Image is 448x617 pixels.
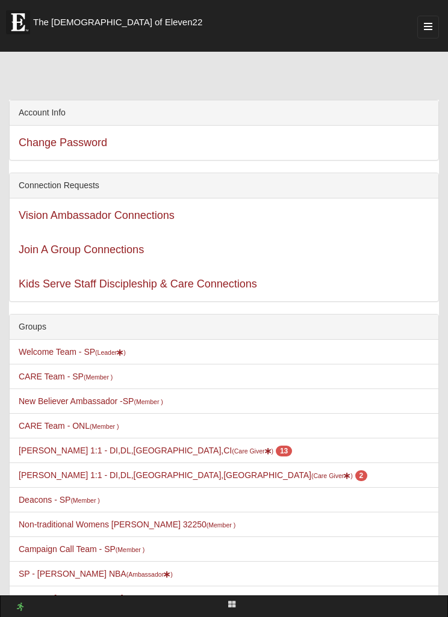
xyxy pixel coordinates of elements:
[19,372,113,381] a: CARE Team - SP(Member )
[311,472,353,479] small: (Care Giver )
[207,521,235,529] small: (Member )
[19,495,100,505] a: Deacons - SP(Member )
[90,423,119,430] small: (Member )
[19,594,178,603] a: Womens [PERSON_NAME] 32250(Member )
[19,396,163,406] a: New Believer Ambassador -SP(Member )
[19,421,119,431] a: CARE Team - ONL(Member )
[19,520,235,529] a: Non-traditional Womens [PERSON_NAME] 32250(Member )
[19,278,257,290] a: Kids Serve Staff Discipleship & Care Connections
[95,349,126,356] small: (Leader )
[126,571,173,578] small: (Ambassador )
[70,497,99,504] small: (Member )
[116,546,145,553] small: (Member )
[6,10,30,34] img: Eleven22 logo
[10,315,438,340] div: Groups
[134,398,163,405] small: (Member )
[19,137,107,149] a: Change Password
[355,470,368,481] span: number of pending members
[19,470,367,480] a: [PERSON_NAME] 1:1 - DI,DL,[GEOGRAPHIC_DATA],[GEOGRAPHIC_DATA](Care Giver) 2
[221,596,243,613] a: Block Configuration (Alt-B)
[84,373,113,381] small: (Member )
[19,569,173,579] a: SP - [PERSON_NAME] NBA(Ambassador)
[33,16,202,28] span: The [DEMOGRAPHIC_DATA] of Eleven22
[10,173,438,198] div: Connection Requests
[19,244,144,256] a: Join A Group Connections
[276,446,292,456] span: number of pending members
[19,544,145,554] a: Campaign Call Team - SP(Member )
[232,447,273,455] small: (Care Giver )
[19,209,175,221] a: Vision Ambassador Connections
[19,347,126,357] a: Welcome Team - SP(Leader)
[10,100,438,126] div: Account Info
[17,601,23,613] a: Web cache enabled
[19,446,292,455] a: [PERSON_NAME] 1:1 - DI,DL,[GEOGRAPHIC_DATA],CI(Care Giver) 13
